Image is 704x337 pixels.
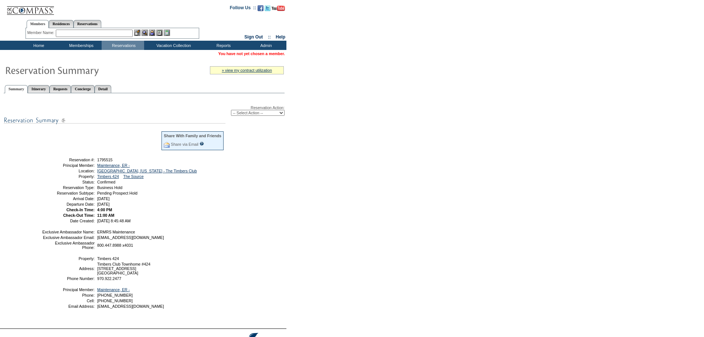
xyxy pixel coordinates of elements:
td: Cell: [42,299,95,303]
span: [EMAIL_ADDRESS][DOMAIN_NAME] [97,235,164,240]
td: Exclusive Ambassador Phone: [42,241,95,250]
a: Subscribe to our YouTube Channel [272,7,285,12]
span: [PHONE_NUMBER] [97,293,133,297]
td: Reports [201,41,244,50]
span: Business Hold [97,185,122,190]
span: [DATE] 8:45:48 AM [97,219,130,223]
span: Pending Prospect Hold [97,191,137,195]
a: Requests [50,85,71,93]
a: Detail [95,85,112,93]
span: [DATE] [97,196,110,201]
img: Subscribe to our YouTube Channel [272,6,285,11]
img: b_edit.gif [134,30,140,36]
td: Address: [42,262,95,275]
td: Home [17,41,59,50]
td: Property: [42,256,95,261]
a: Residences [49,20,74,28]
td: Date Created: [42,219,95,223]
span: [EMAIL_ADDRESS][DOMAIN_NAME] [97,304,164,309]
span: You have not yet chosen a member. [218,51,285,56]
span: 970.922.2477 [97,276,121,281]
span: 4:00 PM [97,208,112,212]
a: Become our fan on Facebook [258,7,263,12]
span: ERMRS Maintenance [97,230,135,234]
span: 11:00 AM [97,213,114,218]
td: Memberships [59,41,102,50]
td: Admin [244,41,286,50]
a: Follow us on Twitter [265,7,271,12]
span: 1795515 [97,158,113,162]
td: Reservation Type: [42,185,95,190]
td: Principal Member: [42,163,95,168]
span: Timbers 424 [97,256,119,261]
img: Impersonate [149,30,155,36]
span: [PHONE_NUMBER] [97,299,133,303]
td: Phone Number: [42,276,95,281]
td: Phone: [42,293,95,297]
div: Member Name: [27,30,56,36]
span: :: [268,34,271,40]
td: Email Address: [42,304,95,309]
td: Reservation #: [42,158,95,162]
td: Location: [42,169,95,173]
a: Itinerary [28,85,50,93]
span: Confirmed [97,180,115,184]
img: Become our fan on Facebook [258,5,263,11]
td: Exclusive Ambassador Name: [42,230,95,234]
img: Reservaton Summary [5,63,153,77]
a: Reservations [74,20,101,28]
img: Reservations [156,30,163,36]
td: Principal Member: [42,287,95,292]
img: Follow us on Twitter [265,5,271,11]
td: Reservations [102,41,144,50]
a: Summary [5,85,28,93]
a: [GEOGRAPHIC_DATA], [US_STATE] - The Timbers Club [97,169,197,173]
a: Concierge [71,85,94,93]
a: Sign Out [244,34,263,40]
td: Reservation Subtype: [42,191,95,195]
a: Maintenance, ER - [97,163,130,168]
td: Vacation Collection [144,41,201,50]
td: Arrival Date: [42,196,95,201]
span: [DATE] [97,202,110,206]
div: Share With Family and Friends [164,134,221,138]
td: Follow Us :: [230,4,256,13]
span: 800.447.8988 x4031 [97,243,133,247]
td: Departure Date: [42,202,95,206]
input: What is this? [200,142,204,146]
img: subTtlResSummary.gif [4,116,225,125]
td: Status: [42,180,95,184]
div: Reservation Action: [4,105,285,116]
a: Members [27,20,49,28]
td: Exclusive Ambassador Email: [42,235,95,240]
a: » view my contract utilization [222,68,272,73]
a: The Source [123,174,143,179]
img: View [142,30,148,36]
strong: Check-Out Time: [63,213,95,218]
a: Timbers 424 [97,174,119,179]
td: Property: [42,174,95,179]
span: Timbers Club Townhome #424 [STREET_ADDRESS] [GEOGRAPHIC_DATA] [97,262,150,275]
a: Maintenance, ER - [97,287,130,292]
img: b_calculator.gif [164,30,170,36]
strong: Check-In Time: [67,208,95,212]
a: Share via Email [171,142,198,146]
a: Help [276,34,285,40]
